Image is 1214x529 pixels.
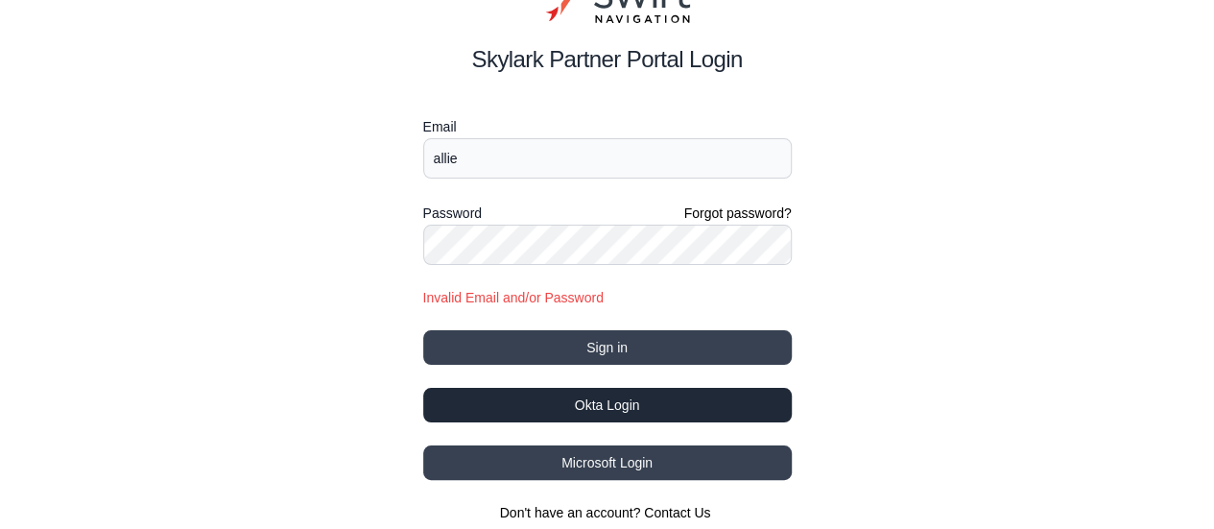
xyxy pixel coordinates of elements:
button: Microsoft Login [423,445,792,480]
div: Invalid Email and/or Password [423,288,792,307]
a: Forgot password? [683,204,791,223]
label: Password [423,202,482,225]
section: Don't have an account? [423,503,792,522]
h2: Skylark Partner Portal Login [423,42,792,77]
button: Sign in [423,330,792,365]
button: Okta Login [423,388,792,422]
a: Contact Us [644,505,710,520]
label: Email [423,115,792,138]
